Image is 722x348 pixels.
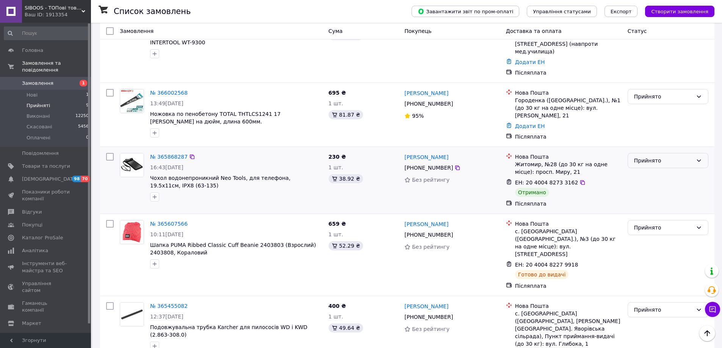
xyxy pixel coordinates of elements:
[404,232,453,238] span: [PHONE_NUMBER]
[22,247,48,254] span: Аналітика
[150,164,183,170] span: 16:43[DATE]
[22,176,78,183] span: [DEMOGRAPHIC_DATA]
[75,113,89,120] span: 12250
[150,90,188,96] a: № 366002568
[22,60,91,73] span: Замовлення та повідомлення
[22,189,70,202] span: Показники роботи компанії
[637,8,714,14] a: Створити замовлення
[329,314,343,320] span: 1 шт.
[527,6,597,17] button: Управління статусами
[150,242,316,256] a: Шапка PUMA Ribbed Classic Cuff Beanie 2403803 (Взрослий) 2403808, Кораловий
[72,176,81,182] span: 98
[329,28,343,34] span: Cума
[515,310,622,348] div: с. [GEOGRAPHIC_DATA] ([GEOGRAPHIC_DATA], [PERSON_NAME][GEOGRAPHIC_DATA]. Яворівська сільрада), Пу...
[120,153,144,177] img: Фото товару
[329,221,346,227] span: 659 ₴
[515,89,622,97] div: Нова Пошта
[150,111,280,125] a: Ножовка по пенобетону TOTAL THTLCS1241 17 [PERSON_NAME] на дюйм, длина 600мм.
[404,314,453,320] span: [PHONE_NUMBER]
[329,164,343,170] span: 1 шт.
[605,6,638,17] button: Експорт
[329,231,343,237] span: 1 шт.
[412,6,519,17] button: Завантажити звіт по пром-оплаті
[404,220,448,228] a: [PERSON_NAME]
[25,11,91,18] div: Ваш ID: 1913354
[628,28,647,34] span: Статус
[515,220,622,228] div: Нова Пошта
[86,102,89,109] span: 9
[699,325,715,341] button: Наверх
[515,188,549,197] div: Отримано
[78,123,89,130] span: 5456
[515,161,622,176] div: Житомир, №28 (до 30 кг на одне місце): просп. Миру, 21
[22,47,43,54] span: Головна
[412,326,449,332] span: Без рейтингу
[27,134,50,141] span: Оплачені
[150,314,183,320] span: 12:37[DATE]
[515,302,622,310] div: Нова Пошта
[329,90,346,96] span: 695 ₴
[150,154,188,160] a: № 365868287
[80,80,87,86] span: 1
[120,302,144,326] a: Фото товару
[645,6,714,17] button: Створити замовлення
[22,150,59,157] span: Повідомлення
[22,222,42,228] span: Покупці
[634,92,693,101] div: Прийнято
[533,9,591,14] span: Управління статусами
[515,153,622,161] div: Нова Пошта
[515,262,578,268] span: ЕН: 20 4004 8227 9918
[150,303,188,309] a: № 365455082
[4,27,89,40] input: Пошук
[27,123,52,130] span: Скасовані
[329,154,346,160] span: 230 ₴
[27,113,50,120] span: Виконані
[150,175,290,189] a: Чохол водонепроникний Neo Tools, для телефона, 19.5х11см, IPX8 (63-135)
[329,323,363,332] div: 49.64 ₴
[120,28,153,34] span: Замовлення
[651,9,708,14] span: Створити замовлення
[120,89,144,113] img: Фото товару
[515,97,622,119] div: Городенка ([GEOGRAPHIC_DATA].), №1 (до 30 кг на одне місце): вул. [PERSON_NAME], 21
[22,80,53,87] span: Замовлення
[515,282,622,290] div: Післяплата
[25,5,81,11] span: SIBOOS - ТОПові товари за класними цінами :)
[404,89,448,97] a: [PERSON_NAME]
[329,303,346,309] span: 400 ₴
[22,163,70,170] span: Товари та послуги
[120,303,144,326] img: Фото товару
[329,241,363,250] div: 52.29 ₴
[515,228,622,258] div: с. [GEOGRAPHIC_DATA] ([GEOGRAPHIC_DATA].), №3 (до 30 кг на одне місце): вул. [STREET_ADDRESS]
[150,221,188,227] a: № 365607566
[515,133,622,140] div: Післяплата
[114,7,191,16] h1: Список замовлень
[634,223,693,232] div: Прийнято
[81,176,89,182] span: 70
[515,59,545,65] a: Додати ЕН
[22,234,63,241] span: Каталог ProSale
[515,123,545,129] a: Додати ЕН
[404,165,453,171] span: [PHONE_NUMBER]
[22,209,42,215] span: Відгуки
[27,92,38,98] span: Нові
[22,280,70,294] span: Управління сайтом
[404,303,448,310] a: [PERSON_NAME]
[86,134,89,141] span: 0
[515,200,622,208] div: Післяплата
[27,102,50,109] span: Прийняті
[329,174,363,183] div: 38.92 ₴
[22,260,70,274] span: Інструменти веб-майстра та SEO
[22,300,70,314] span: Гаманець компанії
[634,156,693,165] div: Прийнято
[412,244,449,250] span: Без рейтингу
[150,231,183,237] span: 10:11[DATE]
[515,69,622,76] div: Післяплата
[329,100,343,106] span: 1 шт.
[86,92,89,98] span: 1
[150,324,307,338] a: Подовжувальна трубка Karcher для пилососів WD і KWD (2.863-308.0)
